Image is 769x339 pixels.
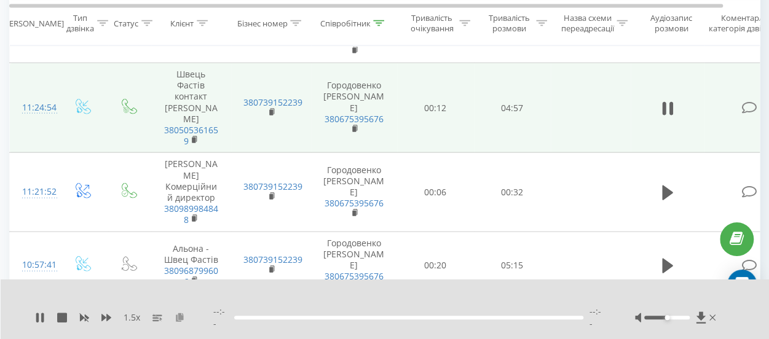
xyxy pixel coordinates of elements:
a: 380675395676 [325,113,384,125]
a: 380675395676 [325,270,384,282]
a: 380968799606 [164,265,218,287]
div: Аудіозапис розмови [641,13,701,34]
div: Назва схеми переадресації [561,13,613,34]
span: --:-- [213,305,234,330]
a: 380739152239 [243,96,302,108]
div: Open Intercom Messenger [727,270,757,299]
div: Тривалість очікування [408,13,456,34]
span: 1.5 x [124,311,140,324]
div: Клієнт [170,18,194,28]
td: 04:57 [474,63,551,153]
td: 00:20 [397,232,474,299]
div: Accessibility label [664,315,669,320]
div: 10:57:41 [22,253,47,277]
div: 11:21:52 [22,180,47,204]
div: Бізнес номер [237,18,287,28]
div: Співробітник [320,18,370,28]
div: 11:24:54 [22,96,47,120]
td: Городовенко [PERSON_NAME] [311,63,397,153]
div: [PERSON_NAME] [2,18,64,28]
td: Альона - Швец Фастів [151,232,231,299]
td: Швець Фастів контакт [PERSON_NAME] [151,63,231,153]
a: 380739152239 [243,181,302,192]
a: 380739152239 [243,254,302,265]
td: Городовенко [PERSON_NAME] [311,153,397,232]
div: Тривалість розмови [484,13,533,34]
td: 00:12 [397,63,474,153]
td: 00:06 [397,153,474,232]
span: --:-- [590,305,604,330]
a: 380505361659 [164,124,218,147]
a: 380989984848 [164,203,218,225]
a: 380675395676 [325,197,384,209]
td: 00:32 [474,153,551,232]
div: Тип дзвінка [66,13,94,34]
td: Городовенко [PERSON_NAME] [311,232,397,299]
td: 05:15 [474,232,551,299]
td: [PERSON_NAME] Комерційний директор [151,153,231,232]
div: Статус [114,18,138,28]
